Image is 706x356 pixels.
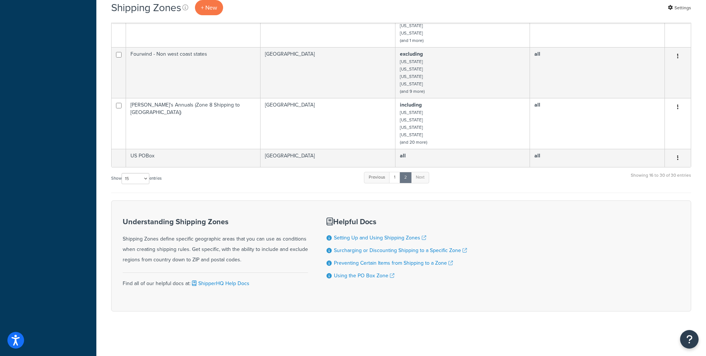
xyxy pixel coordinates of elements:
[201,3,217,12] span: + New
[400,131,423,138] small: [US_STATE]
[631,171,691,187] div: Showing 16 to 30 of 30 entries
[534,152,540,160] b: all
[400,152,406,160] b: all
[400,139,427,146] small: (and 20 more)
[400,172,412,183] a: 2
[111,0,181,15] h1: Shipping Zones
[400,73,423,80] small: [US_STATE]
[400,22,423,29] small: [US_STATE]
[400,109,423,116] small: [US_STATE]
[111,173,162,184] label: Show entries
[334,234,426,242] a: Setting Up and Using Shipping Zones
[400,37,424,44] small: (and 1 more)
[668,3,691,13] a: Settings
[400,66,423,72] small: [US_STATE]
[680,330,699,349] button: Open Resource Center
[122,173,149,184] select: Showentries
[261,47,395,98] td: [GEOGRAPHIC_DATA]
[534,101,540,109] b: all
[334,246,467,254] a: Surcharging or Discounting Shipping to a Specific Zone
[389,172,400,183] a: 1
[123,272,308,289] div: Find all of our helpful docs at:
[126,149,261,167] td: US POBox
[261,149,395,167] td: [GEOGRAPHIC_DATA]
[334,259,453,267] a: Preventing Certain Items from Shipping to a Zone
[400,88,425,95] small: (and 9 more)
[334,272,394,280] a: Using the PO Box Zone
[400,124,423,131] small: [US_STATE]
[411,172,429,183] a: Next
[261,98,395,149] td: [GEOGRAPHIC_DATA]
[400,101,422,109] b: including
[126,98,261,149] td: [PERSON_NAME]'s Annuals (Zone 8 Shipping to [GEOGRAPHIC_DATA])
[190,280,249,287] a: ShipperHQ Help Docs
[327,218,467,226] h3: Helpful Docs
[364,172,390,183] a: Previous
[400,81,423,87] small: [US_STATE]
[534,50,540,58] b: all
[400,58,423,65] small: [US_STATE]
[400,117,423,123] small: [US_STATE]
[400,30,423,36] small: [US_STATE]
[126,47,261,98] td: Fourwind - Non west coast states
[123,218,308,226] h3: Understanding Shipping Zones
[400,50,423,58] b: excluding
[123,218,308,265] div: Shipping Zones define specific geographic areas that you can use as conditions when creating ship...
